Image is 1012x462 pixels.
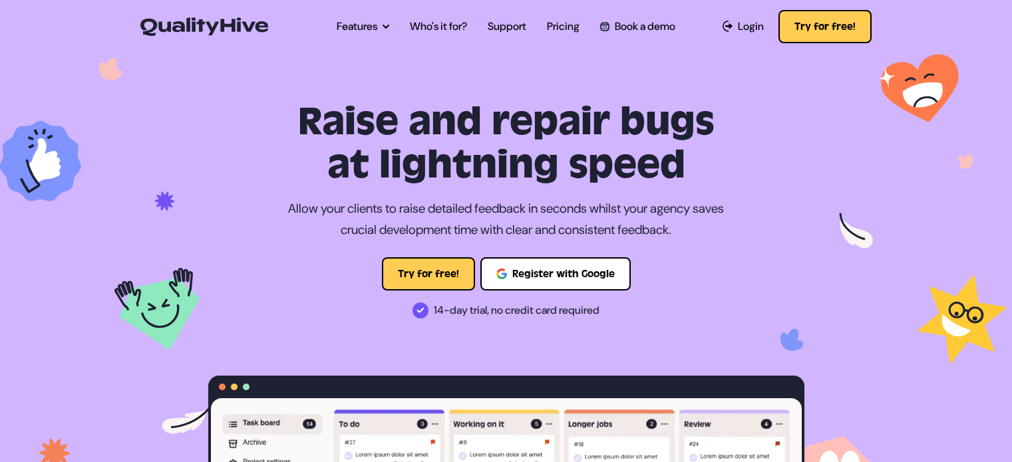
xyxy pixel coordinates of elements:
button: Try for free! [778,10,872,43]
img: Book a QualityHive Demo [600,22,609,31]
a: Who's it for? [410,19,467,35]
h1: Raise and repair bugs at lightning speed [208,101,804,187]
a: Pricing [547,19,580,35]
p: Allow your clients to raise detailed feedback in seconds whilst your agency saves crucial develop... [277,198,736,241]
img: 14-day trial, no credit card required [413,302,428,318]
a: Login [723,19,764,35]
img: QualityHive - Bug Tracking Tool [140,17,268,36]
a: Support [488,19,526,35]
button: Register with Google [480,257,631,290]
span: 14-day trial, no credit card required [434,300,599,321]
a: Features [337,19,389,35]
button: Try for free! [382,257,475,290]
span: Login [738,19,764,35]
a: Book a demo [600,19,675,35]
